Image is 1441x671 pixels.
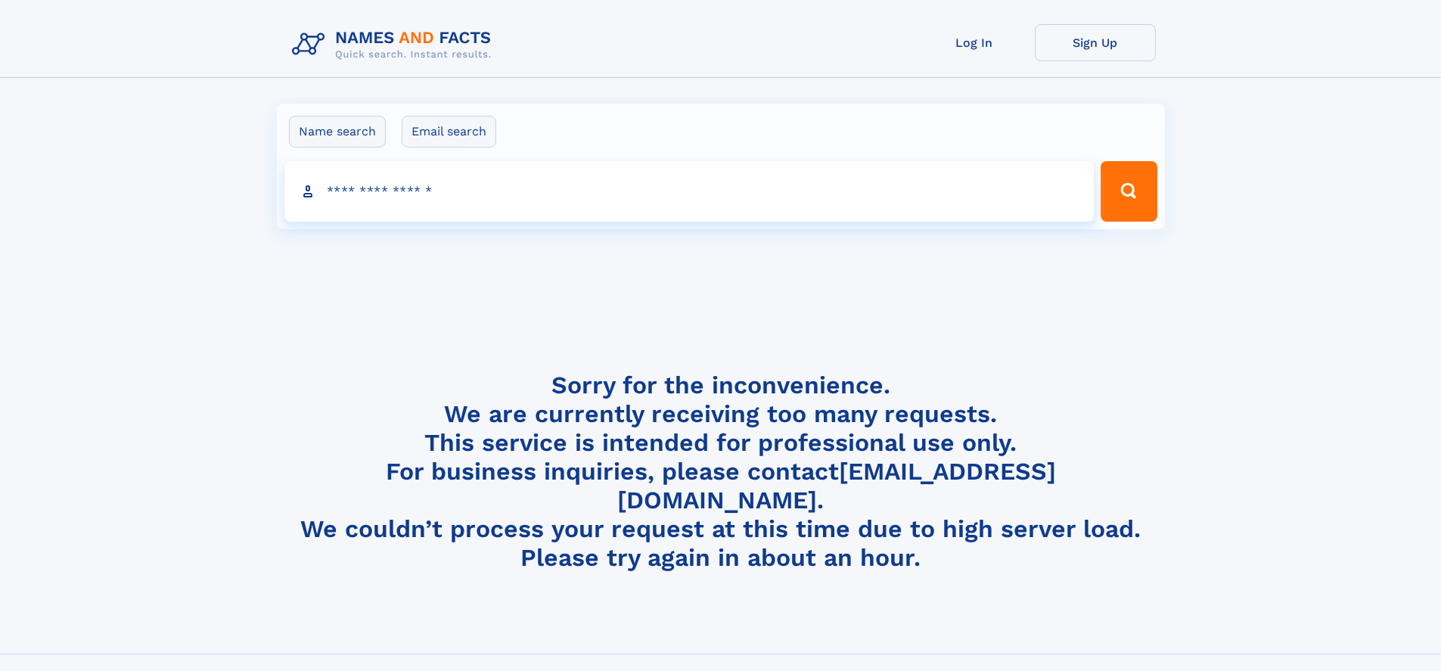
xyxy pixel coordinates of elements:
[1035,24,1156,61] a: Sign Up
[289,116,386,148] label: Name search
[914,24,1035,61] a: Log In
[286,371,1156,573] h4: Sorry for the inconvenience. We are currently receiving too many requests. This service is intend...
[617,457,1056,514] a: [EMAIL_ADDRESS][DOMAIN_NAME]
[1101,161,1157,222] button: Search Button
[402,116,496,148] label: Email search
[284,161,1095,222] input: search input
[286,24,504,65] img: Logo Names and Facts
